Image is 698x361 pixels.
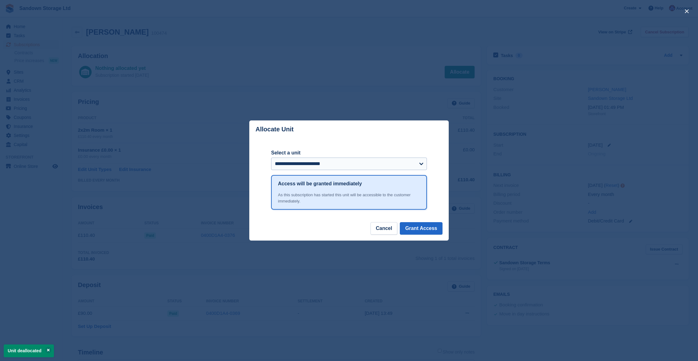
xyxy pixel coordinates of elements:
[256,126,294,133] p: Allocate Unit
[400,222,442,235] button: Grant Access
[371,222,397,235] button: Cancel
[278,192,420,204] div: As this subscription has started this unit will be accessible to the customer immediately.
[682,6,692,16] button: close
[4,344,54,357] p: Unit deallocated
[278,180,362,188] h1: Access will be granted immediately
[271,149,427,157] label: Select a unit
